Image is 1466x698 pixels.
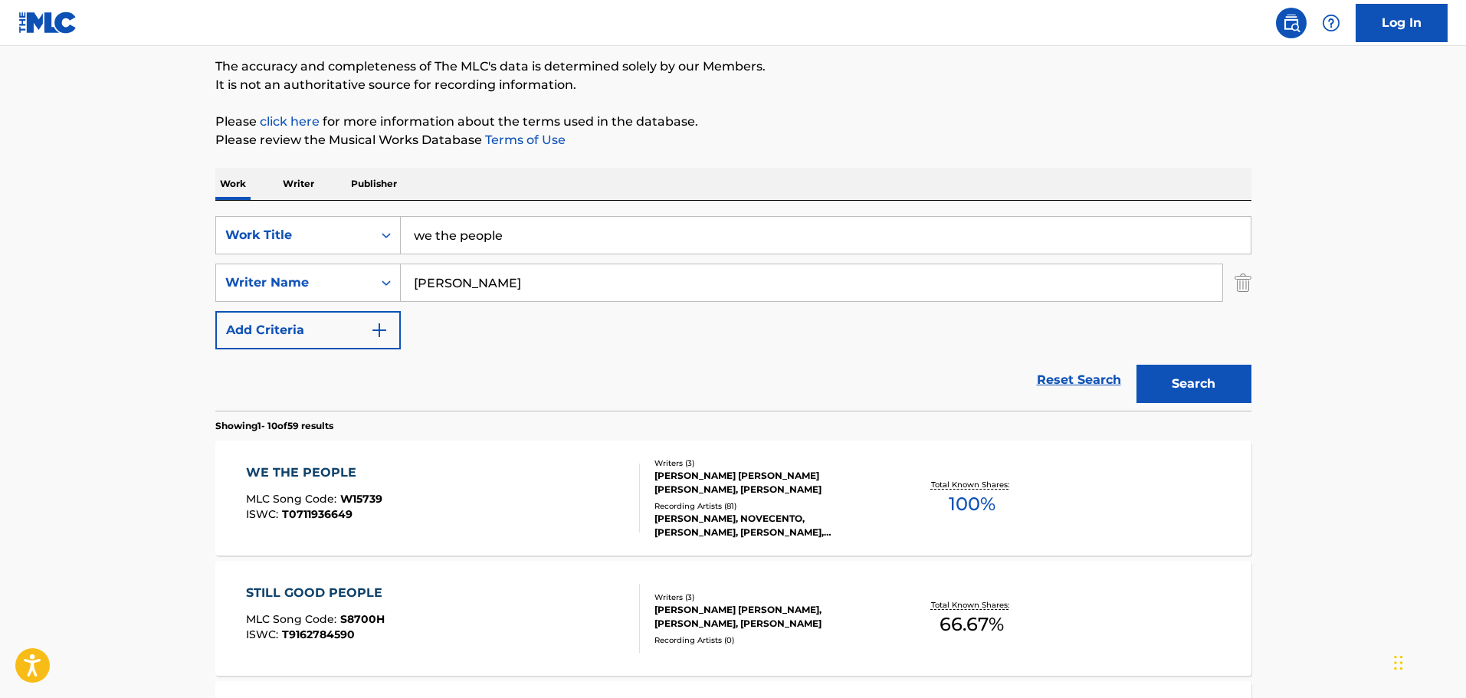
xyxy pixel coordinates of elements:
[225,226,363,244] div: Work Title
[482,133,566,147] a: Terms of Use
[246,584,390,602] div: STILL GOOD PEOPLE
[215,419,333,433] p: Showing 1 - 10 of 59 results
[246,507,282,521] span: ISWC :
[931,479,1013,490] p: Total Known Shares:
[346,168,402,200] p: Publisher
[246,612,340,626] span: MLC Song Code :
[215,561,1251,676] a: STILL GOOD PEOPLEMLC Song Code:S8700HISWC:T9162784590Writers (3)[PERSON_NAME] [PERSON_NAME], [PER...
[1389,624,1466,698] iframe: Chat Widget
[215,131,1251,149] p: Please review the Musical Works Database
[215,76,1251,94] p: It is not an authoritative source for recording information.
[654,500,886,512] div: Recording Artists ( 81 )
[215,441,1251,555] a: WE THE PEOPLEMLC Song Code:W15739ISWC:T0711936649Writers (3)[PERSON_NAME] [PERSON_NAME] [PERSON_N...
[215,57,1251,76] p: The accuracy and completeness of The MLC's data is determined solely by our Members.
[282,628,355,641] span: T9162784590
[246,492,340,506] span: MLC Song Code :
[1356,4,1448,42] a: Log In
[1276,8,1307,38] a: Public Search
[940,611,1004,638] span: 66.67 %
[931,599,1013,611] p: Total Known Shares:
[282,507,353,521] span: T0711936649
[246,628,282,641] span: ISWC :
[1235,264,1251,302] img: Delete Criterion
[654,591,886,603] div: Writers ( 3 )
[215,168,251,200] p: Work
[215,311,401,349] button: Add Criteria
[1136,365,1251,403] button: Search
[654,469,886,496] div: [PERSON_NAME] [PERSON_NAME] [PERSON_NAME], [PERSON_NAME]
[215,113,1251,131] p: Please for more information about the terms used in the database.
[340,492,382,506] span: W15739
[278,168,319,200] p: Writer
[18,11,77,34] img: MLC Logo
[654,457,886,469] div: Writers ( 3 )
[654,512,886,539] div: [PERSON_NAME], NOVECENTO, [PERSON_NAME], [PERSON_NAME], [PERSON_NAME], [PERSON_NAME]
[1394,640,1403,686] div: Drag
[1322,14,1340,32] img: help
[949,490,995,518] span: 100 %
[1282,14,1300,32] img: search
[654,634,886,646] div: Recording Artists ( 0 )
[225,274,363,292] div: Writer Name
[340,612,385,626] span: S8700H
[246,464,382,482] div: WE THE PEOPLE
[654,603,886,631] div: [PERSON_NAME] [PERSON_NAME], [PERSON_NAME], [PERSON_NAME]
[370,321,389,339] img: 9d2ae6d4665cec9f34b9.svg
[1316,8,1346,38] div: Help
[260,114,320,129] a: click here
[215,216,1251,411] form: Search Form
[1029,363,1129,397] a: Reset Search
